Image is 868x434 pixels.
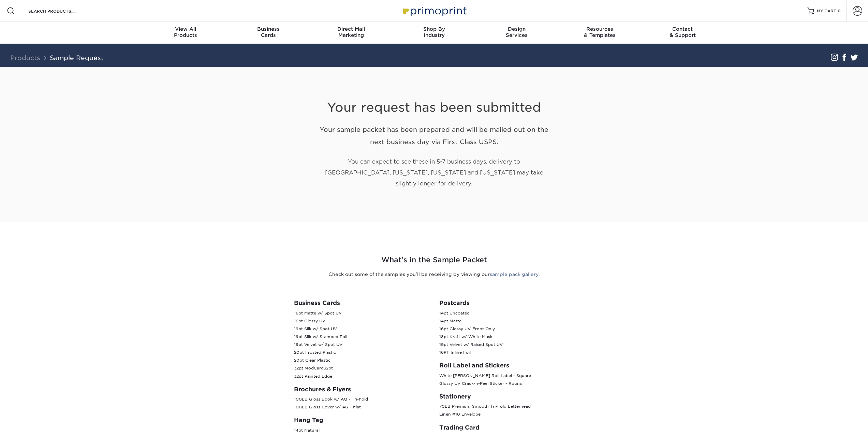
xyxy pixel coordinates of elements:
[439,403,574,418] p: 70LB Premium Smooth Tri-Fold Letterhead Linen #10 Envelope
[439,362,574,369] h3: Roll Label and Stickers
[817,8,836,14] span: MY CART
[475,22,558,44] a: DesignServices
[641,22,724,44] a: Contact& Support
[558,22,641,44] a: Resources& Templates
[227,22,310,44] a: BusinessCards
[400,3,468,18] img: Primoprint
[558,26,641,38] div: & Templates
[310,26,393,32] span: Direct Mail
[439,424,574,431] h3: Trading Card
[310,26,393,38] div: Marketing
[227,26,310,38] div: Cards
[10,54,40,61] a: Products
[439,393,574,400] h3: Stationery
[641,26,724,38] div: & Support
[315,123,554,149] h2: Your sample packet has been prepared and will be mailed out on the next business day via First Cl...
[235,255,634,265] h2: What's in the Sample Packet
[235,271,634,278] p: Check out some of the samples you’ll be receiving by viewing our .
[393,26,475,32] span: Shop By
[294,299,429,306] h3: Business Cards
[50,54,104,61] a: Sample Request
[475,26,558,38] div: Services
[144,26,227,32] span: View All
[294,386,429,393] h3: Brochures & Flyers
[490,271,539,277] a: sample pack gallery
[393,26,475,38] div: Industry
[641,26,724,32] span: Contact
[144,22,227,44] a: View AllProducts
[315,83,554,115] h1: Your request has been submitted
[439,299,574,306] h3: Postcards
[28,7,94,15] input: SEARCH PRODUCTS.....
[393,22,475,44] a: Shop ByIndustry
[310,22,393,44] a: Direct MailMarketing
[315,156,554,189] p: You can expect to see these in 5-7 business days, delivery to [GEOGRAPHIC_DATA], [US_STATE], [US_...
[294,395,429,411] p: 100LB Gloss Book w/ AQ - Tri-Fold 100LB Gloss Cover w/ AQ - Flat
[144,26,227,38] div: Products
[439,309,574,357] p: 14pt Uncoated 14pt Matte 16pt Glossy UV-Front Only 18pt Kraft w/ White Mask 19pt Velvet w/ Raised...
[439,372,574,388] p: White [PERSON_NAME] Roll Label - Square Glossy UV Crack-n-Peel Sticker - Round
[227,26,310,32] span: Business
[294,417,429,423] h3: Hang Tag
[838,9,841,13] span: 0
[294,309,429,380] p: 16pt Matte w/ Spot UV 16pt Glossy UV 19pt Silk w/ Spot UV 19pt Silk w/ Stamped Foil 19pt Velvet w...
[475,26,558,32] span: Design
[558,26,641,32] span: Resources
